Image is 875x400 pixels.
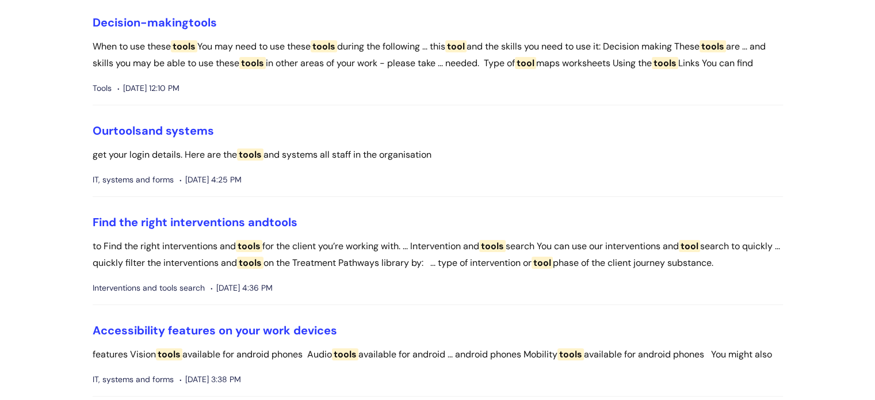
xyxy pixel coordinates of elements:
span: tools [269,215,297,230]
span: IT, systems and forms [93,173,174,187]
span: [DATE] 4:36 PM [211,281,273,295]
span: [DATE] 4:25 PM [179,173,242,187]
span: tools [700,40,726,52]
p: features Vision available for android phones Audio available for android ... android phones Mobil... [93,346,783,363]
span: tool [532,257,553,269]
span: tool [445,40,467,52]
span: Tools [93,81,112,96]
span: tools [113,123,142,138]
span: tools [332,348,358,360]
span: tools [171,40,197,52]
p: When to use these You may need to use these during the following ... this and the skills you need... [93,39,783,72]
span: tools [237,148,263,161]
span: tools [239,57,266,69]
span: tools [557,348,584,360]
p: to Find the right interventions and for the client you’re working with. ... Intervention and sear... [93,238,783,272]
a: Accessibility features on your work devices [93,323,337,338]
span: tools [189,15,217,30]
span: tools [479,240,506,252]
span: IT, systems and forms [93,372,174,387]
span: [DATE] 3:38 PM [179,372,241,387]
a: Decision-makingtools [93,15,217,30]
p: get your login details. Here are the and systems all staff in the organisation [93,147,783,163]
span: tools [237,257,263,269]
span: tools [652,57,678,69]
span: tools [156,348,182,360]
span: tools [311,40,337,52]
span: tool [515,57,536,69]
span: tools [236,240,262,252]
span: [DATE] 12:10 PM [117,81,179,96]
span: tool [679,240,700,252]
a: Find the right interventions andtools [93,215,297,230]
span: Interventions and tools search [93,281,205,295]
a: Ourtoolsand systems [93,123,214,138]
